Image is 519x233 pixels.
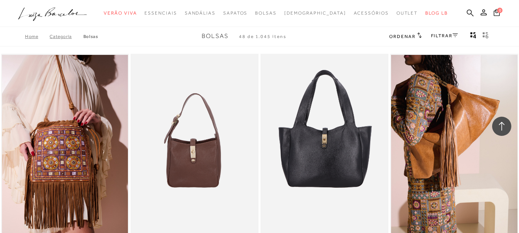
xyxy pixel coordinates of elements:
span: Verão Viva [104,10,137,16]
span: 48 de 1.045 itens [239,34,287,39]
a: Bolsas [83,34,98,39]
a: categoryNavScreenReaderText [144,6,177,20]
span: [DEMOGRAPHIC_DATA] [284,10,346,16]
a: categoryNavScreenReaderText [185,6,216,20]
span: 0 [497,8,502,13]
span: Outlet [396,10,418,16]
span: Acessórios [354,10,389,16]
a: categoryNavScreenReaderText [396,6,418,20]
span: Ordenar [389,34,415,39]
button: gridText6Desc [480,31,491,41]
button: 0 [491,8,502,19]
a: categoryNavScreenReaderText [255,6,277,20]
span: Sapatos [223,10,247,16]
span: Essenciais [144,10,177,16]
span: Sandálias [185,10,216,16]
a: BLOG LB [425,6,448,20]
a: categoryNavScreenReaderText [104,6,137,20]
button: Mostrar 4 produtos por linha [468,31,479,41]
a: categoryNavScreenReaderText [223,6,247,20]
a: categoryNavScreenReaderText [354,6,389,20]
a: Home [25,34,50,39]
a: Categoria [50,34,83,39]
span: BLOG LB [425,10,448,16]
span: Bolsas [255,10,277,16]
a: noSubCategoriesText [284,6,346,20]
span: Bolsas [202,33,229,40]
a: FILTRAR [431,33,458,38]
